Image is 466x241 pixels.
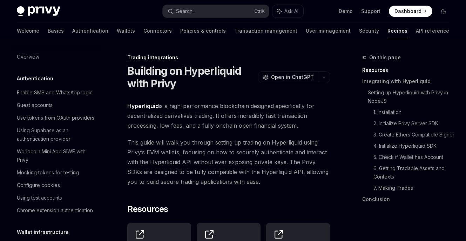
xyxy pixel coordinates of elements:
div: Configure cookies [17,181,60,189]
div: Using Supabase as an authentication provider [17,126,97,143]
a: 2. Initialize Privy Server SDK [373,118,455,129]
a: Connectors [143,22,172,39]
div: Worldcoin Mini App SIWE with Privy [17,147,97,164]
span: Dashboard [394,8,421,15]
a: Support [361,8,380,15]
a: Use tokens from OAuth providers [11,112,101,124]
a: 3. Create Ethers Compatible Signer [373,129,455,140]
a: Integrating with Hyperliquid [362,76,455,87]
div: Enable SMS and WhatsApp login [17,88,93,97]
span: Resources [127,203,168,215]
div: Mocking tokens for testing [17,168,79,177]
a: Dashboard [389,6,432,17]
a: Authentication [72,22,108,39]
span: Ask AI [284,8,298,15]
button: Ask AI [272,5,303,18]
a: Chrome extension authentication [11,204,101,217]
a: Setting up Hyperliquid with Privy in NodeJS [368,87,455,107]
a: Basics [48,22,64,39]
a: Configure cookies [11,179,101,192]
a: Demo [339,8,353,15]
div: Guest accounts [17,101,53,109]
span: is a high-performance blockchain designed specifically for decentralized derivatives trading. It ... [127,101,330,130]
a: Worldcoin Mini App SIWE with Privy [11,145,101,166]
span: This guide will walk you through setting up trading on Hyperliquid using Privy’s EVM wallets, foc... [127,138,330,187]
a: 7. Making Trades [373,182,455,194]
a: 1. Installation [373,107,455,118]
span: Ctrl K [254,8,265,14]
a: Wallets [117,22,135,39]
span: Open in ChatGPT [271,74,314,81]
a: User management [306,22,351,39]
a: Resources [362,65,455,76]
div: Trading integrations [127,54,330,61]
a: Hyperliquid [127,102,159,110]
a: 5. Check if Wallet has Account [373,152,455,163]
button: Toggle dark mode [438,6,449,17]
a: Security [359,22,379,39]
a: Overview [11,51,101,63]
a: Using Supabase as an authentication provider [11,124,101,145]
a: Using test accounts [11,192,101,204]
button: Search...CtrlK [163,5,269,18]
a: Policies & controls [180,22,226,39]
a: Recipes [387,22,407,39]
a: Conclusion [362,194,455,205]
h1: Building on Hyperliquid with Privy [127,65,255,90]
img: dark logo [17,6,60,16]
a: 6. Getting Tradable Assets and Contexts [373,163,455,182]
div: Overview [17,53,39,61]
a: Guest accounts [11,99,101,112]
a: 4. Initialize Hyperliquid SDK [373,140,455,152]
a: Welcome [17,22,39,39]
h5: Wallet infrastructure [17,228,69,236]
div: Search... [176,7,196,15]
a: Mocking tokens for testing [11,166,101,179]
div: Use tokens from OAuth providers [17,114,94,122]
div: Using test accounts [17,194,62,202]
span: On this page [369,53,401,62]
div: Chrome extension authentication [17,206,93,215]
button: Open in ChatGPT [258,71,318,83]
h5: Authentication [17,74,53,83]
a: Transaction management [234,22,297,39]
a: Enable SMS and WhatsApp login [11,86,101,99]
a: API reference [416,22,449,39]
